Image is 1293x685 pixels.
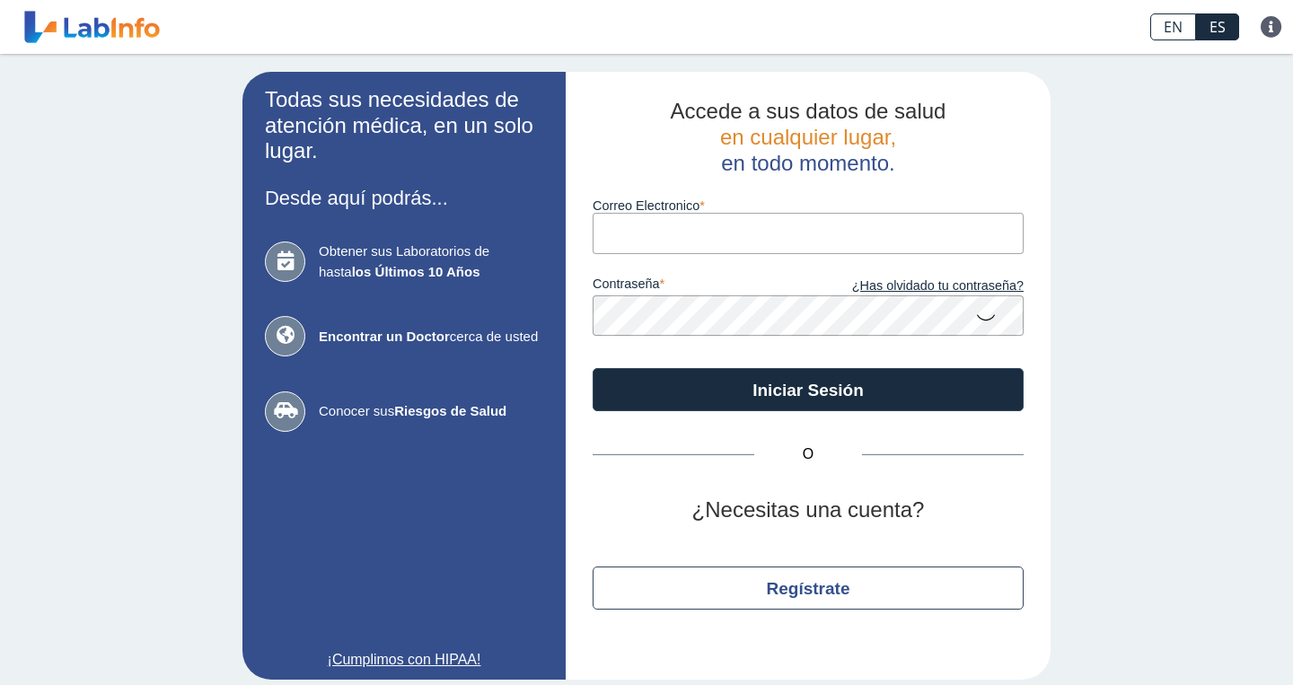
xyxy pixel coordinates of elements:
b: los Últimos 10 Años [352,264,480,279]
h2: Todas sus necesidades de atención médica, en un solo lugar. [265,87,543,164]
span: Conocer sus [319,401,543,422]
label: contraseña [593,277,808,296]
a: ¿Has olvidado tu contraseña? [808,277,1024,296]
span: Accede a sus datos de salud [671,99,946,123]
a: ES [1196,13,1239,40]
a: EN [1150,13,1196,40]
a: ¡Cumplimos con HIPAA! [265,649,543,671]
h3: Desde aquí podrás... [265,187,543,209]
span: Obtener sus Laboratorios de hasta [319,242,543,282]
h2: ¿Necesitas una cuenta? [593,497,1024,523]
span: O [754,443,862,465]
button: Iniciar Sesión [593,368,1024,411]
span: en cualquier lugar, [720,125,896,149]
b: Encontrar un Doctor [319,329,450,344]
button: Regístrate [593,566,1024,610]
span: en todo momento. [721,151,894,175]
span: cerca de usted [319,327,543,347]
b: Riesgos de Salud [394,403,506,418]
label: Correo Electronico [593,198,1024,213]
